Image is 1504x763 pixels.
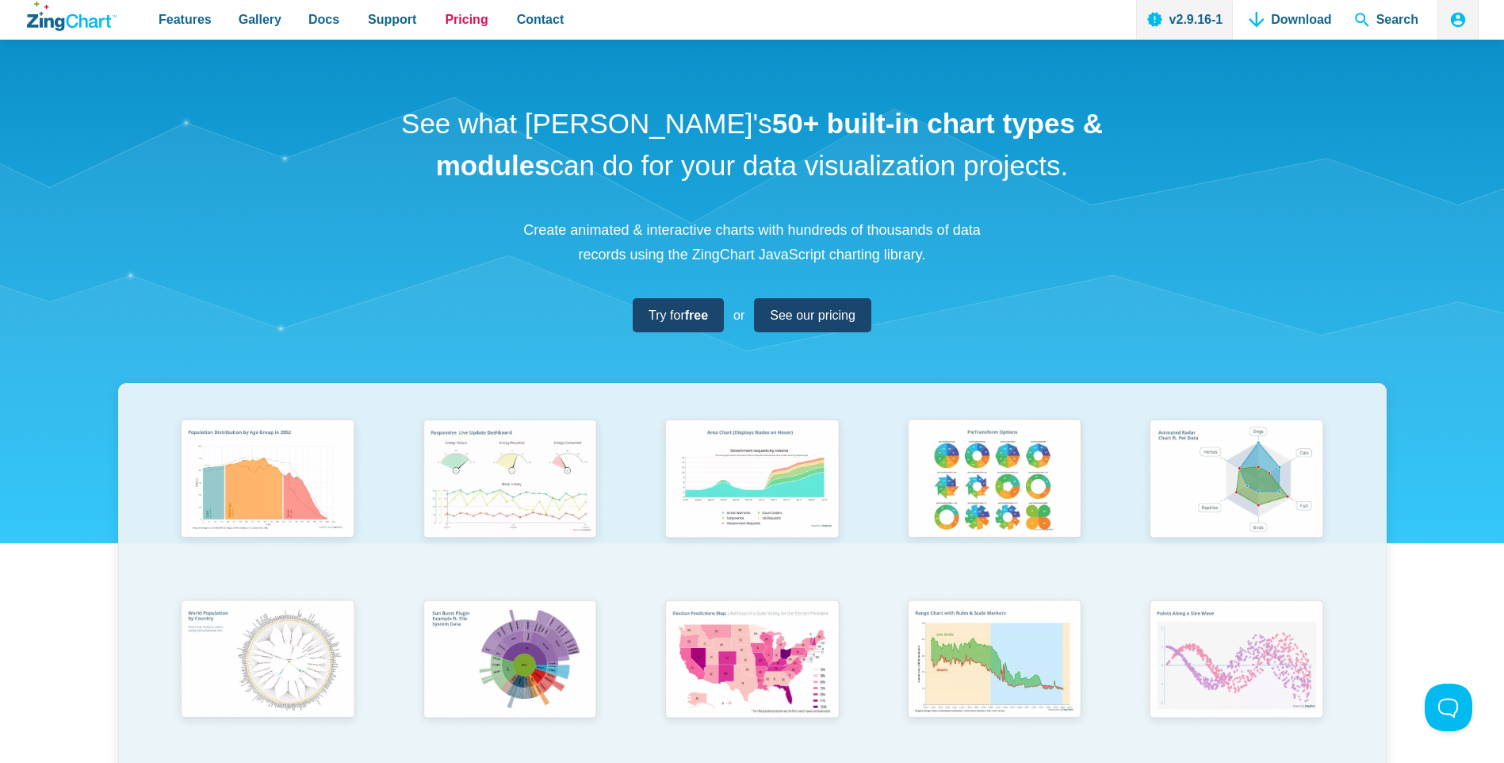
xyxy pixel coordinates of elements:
iframe: Toggle Customer Support [1425,684,1472,731]
a: ZingChart Logo. Click to return to the homepage [27,2,117,31]
img: Election Predictions Map [655,592,848,730]
span: Features [159,9,212,30]
img: Range Chart with Rultes & Scale Markers [897,592,1091,731]
img: Area Chart (Displays Nodes on Hover) [655,412,848,550]
p: Create animated & interactive charts with hundreds of thousands of data records using the ZingCha... [515,218,990,266]
span: Docs [308,9,339,30]
a: Try forfree [633,298,724,332]
span: Pricing [445,9,488,30]
img: Points Along a Sine Wave [1139,592,1333,730]
a: Animated Radar Chart ft. Pet Data [1116,412,1358,592]
strong: 50+ built-in chart types & modules [436,108,1103,181]
img: Responsive Live Update Dashboard [413,412,607,550]
span: Gallery [239,9,281,30]
img: Pie Transform Options [897,412,1091,550]
a: See our pricing [754,298,871,332]
a: Area Chart (Displays Nodes on Hover) [631,412,874,592]
span: Support [368,9,416,30]
img: Population Distribution by Age Group in 2052 [170,412,364,550]
h1: See what [PERSON_NAME]'s can do for your data visualization projects. [396,103,1109,186]
a: Population Distribution by Age Group in 2052 [147,412,389,592]
img: World Population by Country [170,592,364,731]
a: Responsive Live Update Dashboard [388,412,631,592]
span: or [733,305,744,326]
img: Sun Burst Plugin Example ft. File System Data [413,592,607,730]
img: Animated Radar Chart ft. Pet Data [1139,412,1333,550]
span: Contact [517,9,564,30]
span: Try for [649,305,708,326]
strong: free [685,309,708,322]
span: See our pricing [770,305,855,326]
a: Pie Transform Options [873,412,1116,592]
